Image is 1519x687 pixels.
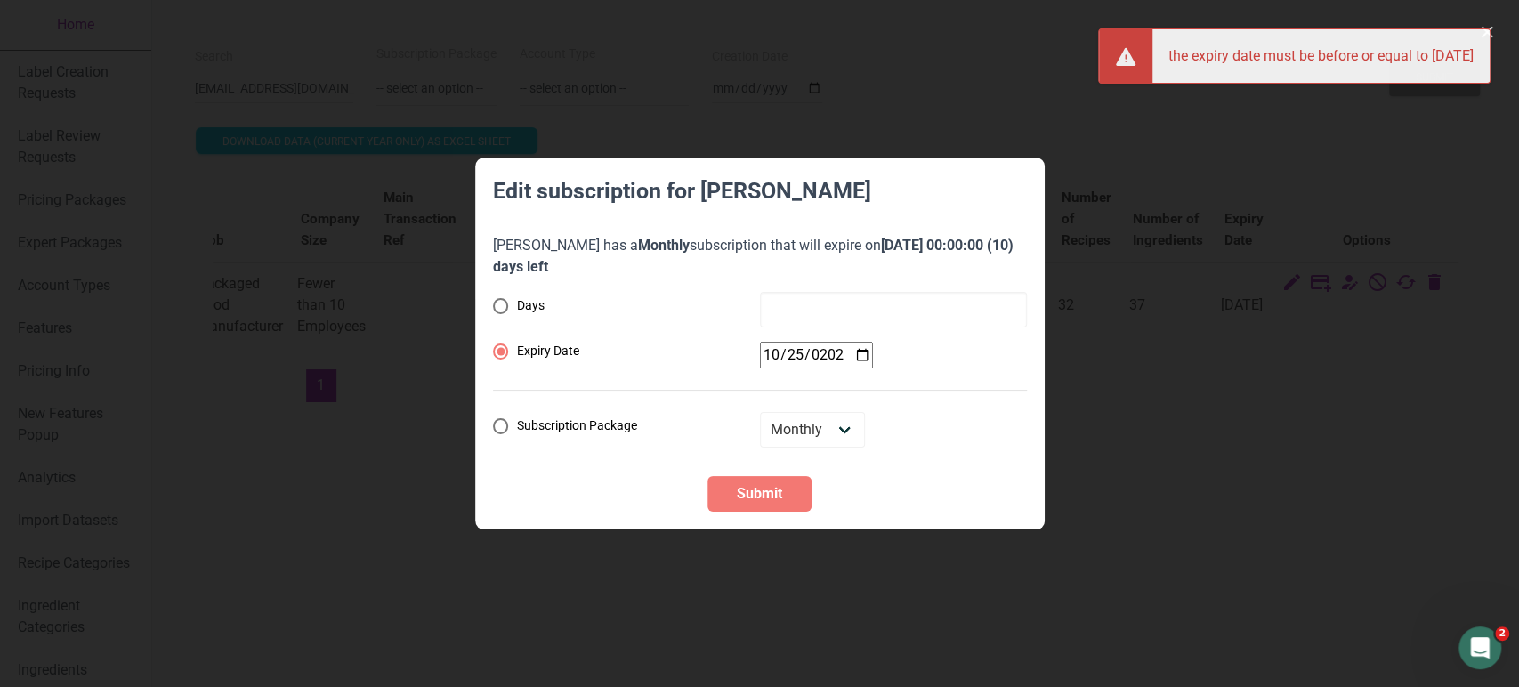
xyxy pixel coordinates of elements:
[638,237,690,254] span: Monthly
[508,418,637,434] span: Subscription Package
[493,175,1027,235] h3: Edit subscription for [PERSON_NAME]
[1495,626,1509,641] span: 2
[1458,626,1501,669] iframe: Intercom live chat
[1152,29,1490,83] div: the expiry date must be before or equal to [DATE]
[737,483,782,505] span: Submit
[508,343,579,360] span: Expiry Date
[508,298,545,314] span: Days
[707,476,812,512] button: Submit
[493,235,1027,278] p: [PERSON_NAME] has a subscription that will expire on
[760,342,873,368] input: Select an expiry date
